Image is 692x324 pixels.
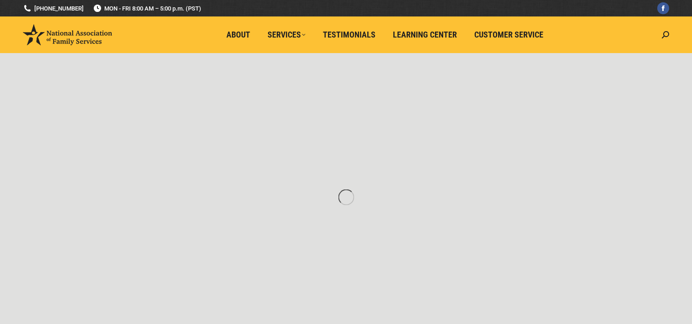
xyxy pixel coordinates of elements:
a: About [220,26,257,43]
a: Customer Service [468,26,550,43]
a: Learning Center [386,26,463,43]
span: MON - FRI 8:00 AM – 5:00 p.m. (PST) [93,4,201,13]
a: [PHONE_NUMBER] [23,4,84,13]
span: Services [268,30,306,40]
img: National Association of Family Services [23,24,112,45]
span: Learning Center [393,30,457,40]
span: About [226,30,250,40]
a: Testimonials [316,26,382,43]
span: Testimonials [323,30,376,40]
span: Customer Service [474,30,543,40]
a: Facebook page opens in new window [657,2,669,14]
